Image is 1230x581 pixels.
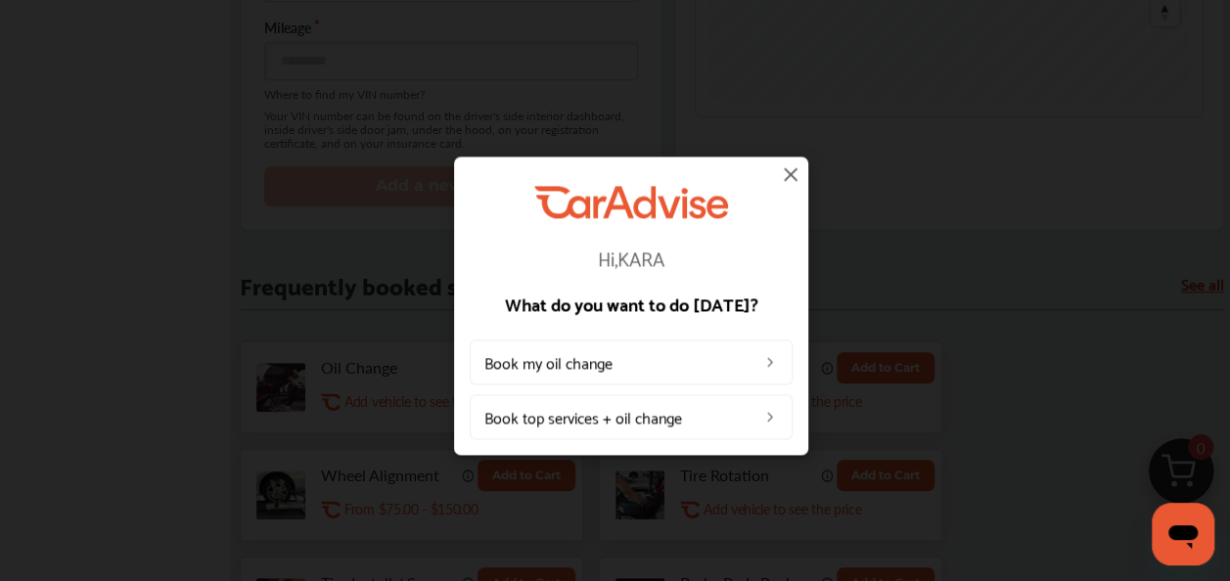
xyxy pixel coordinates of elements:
[470,340,793,385] a: Book my oil change
[762,410,778,425] img: left_arrow_icon.0f472efe.svg
[1152,503,1214,565] iframe: Button to launch messaging window
[470,248,793,268] p: Hi, KARA
[470,295,793,313] p: What do you want to do [DATE]?
[762,355,778,371] img: left_arrow_icon.0f472efe.svg
[534,186,728,218] img: CarAdvise Logo
[470,395,793,440] a: Book top services + oil change
[779,162,802,186] img: close-icon.a004319c.svg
